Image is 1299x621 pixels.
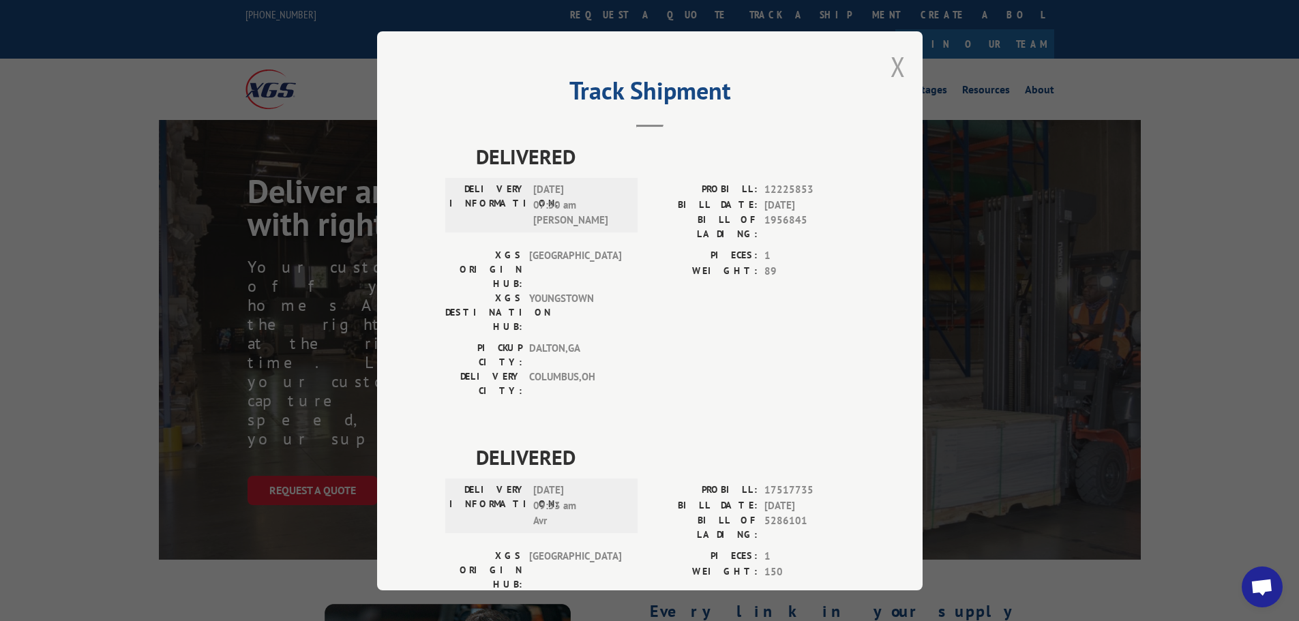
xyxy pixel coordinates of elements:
[1242,566,1283,607] div: Open chat
[476,141,854,172] span: DELIVERED
[650,498,758,513] label: BILL DATE:
[476,442,854,472] span: DELIVERED
[650,182,758,198] label: PROBILL:
[445,81,854,107] h2: Track Shipment
[449,483,526,529] label: DELIVERY INFORMATION:
[650,564,758,579] label: WEIGHT:
[529,248,621,291] span: [GEOGRAPHIC_DATA]
[529,549,621,592] span: [GEOGRAPHIC_DATA]
[445,291,522,334] label: XGS DESTINATION HUB:
[449,182,526,228] label: DELIVERY INFORMATION:
[445,341,522,369] label: PICKUP CITY:
[764,564,854,579] span: 150
[445,549,522,592] label: XGS ORIGIN HUB:
[650,248,758,264] label: PIECES:
[445,248,522,291] label: XGS ORIGIN HUB:
[533,483,625,529] span: [DATE] 09:53 am Avr
[650,213,758,241] label: BILL OF LADING:
[533,182,625,228] span: [DATE] 07:50 am [PERSON_NAME]
[650,263,758,279] label: WEIGHT:
[764,549,854,564] span: 1
[764,513,854,542] span: 5286101
[764,498,854,513] span: [DATE]
[764,213,854,241] span: 1956845
[650,483,758,498] label: PROBILL:
[764,197,854,213] span: [DATE]
[529,369,621,398] span: COLUMBUS , OH
[650,197,758,213] label: BILL DATE:
[891,48,906,85] button: Close modal
[764,248,854,264] span: 1
[650,513,758,542] label: BILL OF LADING:
[764,182,854,198] span: 12225853
[529,291,621,334] span: YOUNGSTOWN
[529,341,621,369] span: DALTON , GA
[650,549,758,564] label: PIECES:
[764,263,854,279] span: 89
[445,369,522,398] label: DELIVERY CITY:
[764,483,854,498] span: 17517735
